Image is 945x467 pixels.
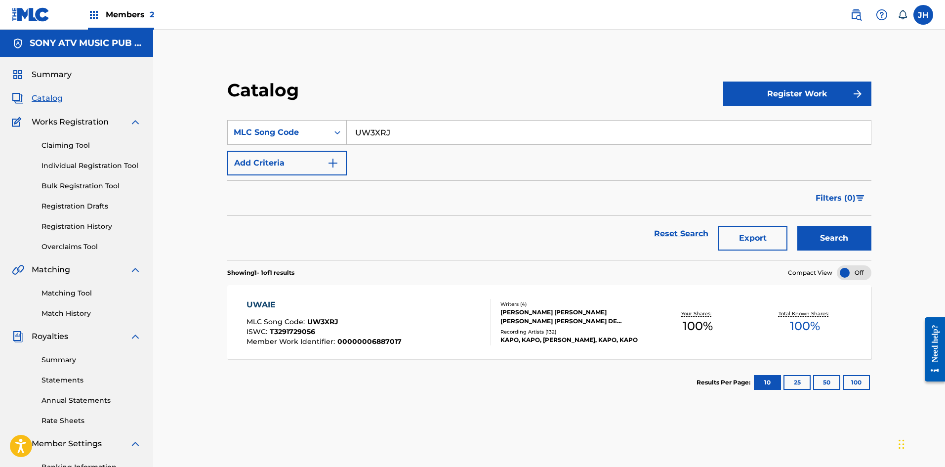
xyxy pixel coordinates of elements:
[129,438,141,450] img: expand
[307,317,338,326] span: UW3XRJ
[12,92,24,104] img: Catalog
[856,195,864,201] img: filter
[41,375,141,385] a: Statements
[41,221,141,232] a: Registration History
[150,10,154,19] span: 2
[32,116,109,128] span: Works Registration
[41,395,141,406] a: Annual Statements
[754,375,781,390] button: 10
[697,378,753,387] p: Results Per Page:
[41,288,141,298] a: Matching Tool
[227,151,347,175] button: Add Criteria
[899,429,904,459] div: Drag
[41,355,141,365] a: Summary
[681,310,714,317] p: Your Shares:
[234,127,323,138] div: MLC Song Code
[790,317,820,335] span: 100 %
[270,327,315,336] span: T3291729056
[896,420,945,467] iframe: Chat Widget
[500,308,644,326] div: [PERSON_NAME] [PERSON_NAME] [PERSON_NAME] [PERSON_NAME] DE [PERSON_NAME] [PERSON_NAME] [PERSON_NAME]
[723,82,871,106] button: Register Work
[227,120,871,260] form: Search Form
[917,310,945,389] iframe: Resource Center
[247,317,307,326] span: MLC Song Code :
[41,181,141,191] a: Bulk Registration Tool
[788,268,832,277] span: Compact View
[227,79,304,101] h2: Catalog
[500,328,644,336] div: Recording Artists ( 132 )
[41,242,141,252] a: Overclaims Tool
[247,299,402,311] div: UWAIE
[32,264,70,276] span: Matching
[852,88,863,100] img: f7272a7cc735f4ea7f67.svg
[12,116,25,128] img: Works Registration
[247,327,270,336] span: ISWC :
[718,226,787,251] button: Export
[227,285,871,359] a: UWAIEMLC Song Code:UW3XRJISWC:T3291729056Member Work Identifier:00000006887017Writers (4)[PERSON_...
[106,9,154,20] span: Members
[41,140,141,151] a: Claiming Tool
[913,5,933,25] div: User Menu
[783,375,811,390] button: 25
[32,438,102,450] span: Member Settings
[500,336,644,344] div: KAPO, KAPO, [PERSON_NAME], KAPO, KAPO
[846,5,866,25] a: Public Search
[129,264,141,276] img: expand
[41,201,141,212] a: Registration Drafts
[12,92,63,104] a: CatalogCatalog
[12,331,24,342] img: Royalties
[797,226,871,251] button: Search
[683,317,713,335] span: 100 %
[816,192,856,204] span: Filters ( 0 )
[850,9,862,21] img: search
[32,92,63,104] span: Catalog
[327,157,339,169] img: 9d2ae6d4665cec9f34b9.svg
[227,268,294,277] p: Showing 1 - 1 of 1 results
[12,438,24,450] img: Member Settings
[649,223,713,245] a: Reset Search
[12,69,24,81] img: Summary
[88,9,100,21] img: Top Rightsholders
[810,186,871,211] button: Filters (0)
[813,375,840,390] button: 50
[500,300,644,308] div: Writers ( 4 )
[12,69,72,81] a: SummarySummary
[247,337,337,346] span: Member Work Identifier :
[12,38,24,49] img: Accounts
[12,264,24,276] img: Matching
[898,10,907,20] div: Notifications
[41,308,141,319] a: Match History
[337,337,402,346] span: 00000006887017
[129,116,141,128] img: expand
[876,9,888,21] img: help
[129,331,141,342] img: expand
[32,69,72,81] span: Summary
[12,7,50,22] img: MLC Logo
[30,38,141,49] h5: SONY ATV MUSIC PUB LLC
[41,416,141,426] a: Rate Sheets
[32,331,68,342] span: Royalties
[872,5,892,25] div: Help
[779,310,831,317] p: Total Known Shares:
[41,161,141,171] a: Individual Registration Tool
[843,375,870,390] button: 100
